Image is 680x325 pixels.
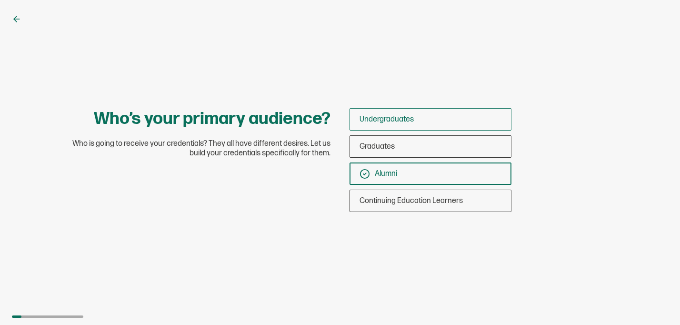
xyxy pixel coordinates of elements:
[375,169,397,178] span: Alumni
[94,108,330,130] h1: Who’s your primary audience?
[360,142,395,151] span: Graduates
[360,196,463,205] span: Continuing Education Learners
[632,279,680,325] iframe: Chat Widget
[64,139,330,158] span: Who is going to receive your credentials? They all have different desires. Let us build your cred...
[360,115,414,124] span: Undergraduates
